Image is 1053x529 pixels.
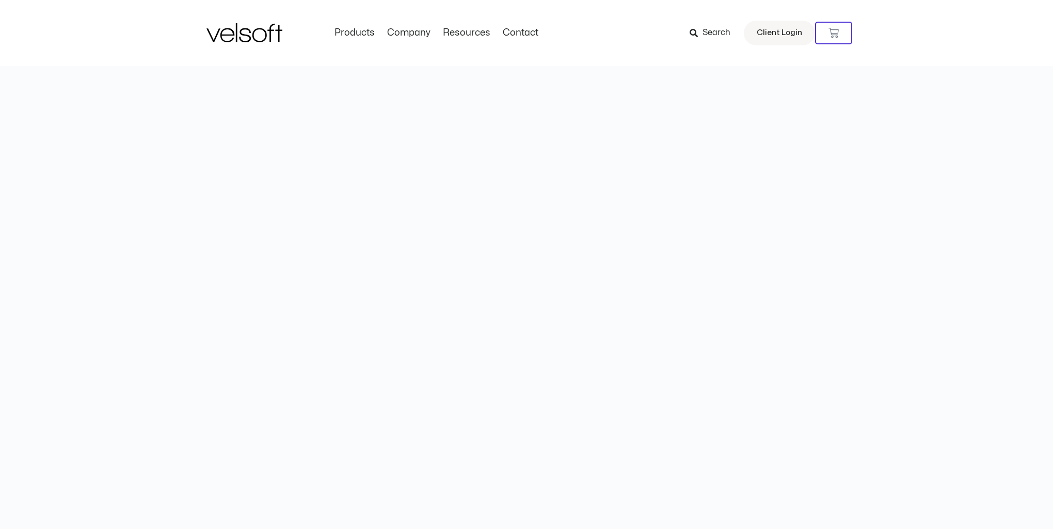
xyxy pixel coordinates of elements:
[744,21,815,45] a: Client Login
[690,24,738,42] a: Search
[497,27,545,39] a: ContactMenu Toggle
[703,26,730,40] span: Search
[381,27,437,39] a: CompanyMenu Toggle
[328,27,545,39] nav: Menu
[437,27,497,39] a: ResourcesMenu Toggle
[206,23,282,42] img: Velsoft Training Materials
[757,26,802,40] span: Client Login
[328,27,381,39] a: ProductsMenu Toggle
